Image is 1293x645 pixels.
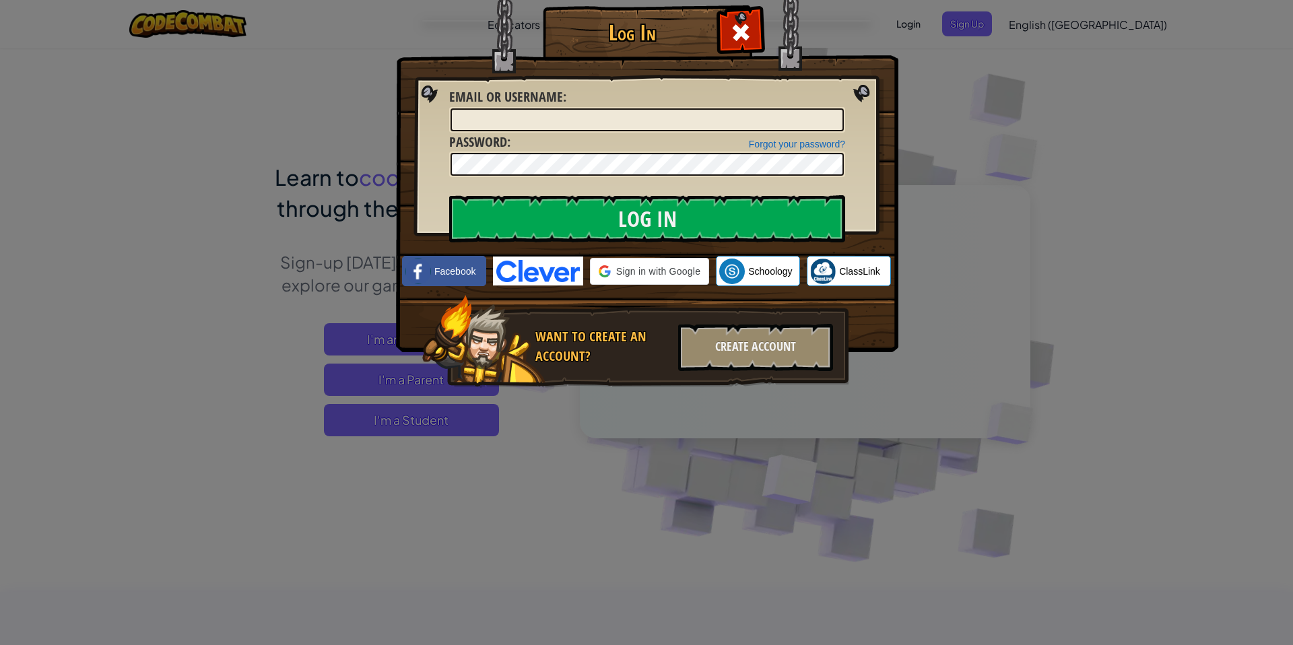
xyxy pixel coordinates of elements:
[449,88,566,107] label: :
[616,265,700,278] span: Sign in with Google
[748,265,792,278] span: Schoology
[810,259,836,284] img: classlink-logo-small.png
[449,133,510,152] label: :
[493,257,583,285] img: clever-logo-blue.png
[405,259,431,284] img: facebook_small.png
[839,265,880,278] span: ClassLink
[749,139,845,149] a: Forgot your password?
[449,195,845,242] input: Log In
[535,327,670,366] div: Want to create an account?
[678,324,833,371] div: Create Account
[434,265,475,278] span: Facebook
[719,259,745,284] img: schoology.png
[546,21,718,44] h1: Log In
[449,133,507,151] span: Password
[449,88,563,106] span: Email or Username
[590,258,709,285] div: Sign in with Google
